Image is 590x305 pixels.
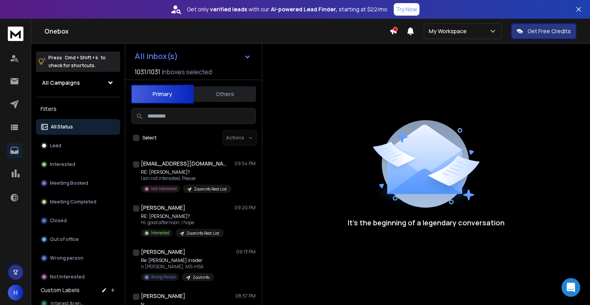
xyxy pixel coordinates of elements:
p: Interested [50,161,75,168]
p: RE: [PERSON_NAME]? [141,169,231,175]
p: ZoomInfo [193,275,210,280]
img: logo [8,27,23,41]
p: Try Now [396,5,417,13]
p: Get Free Credits [528,27,571,35]
p: Interested [151,230,169,236]
button: Meeting Completed [36,194,120,210]
p: Wrong person [50,255,84,261]
h1: All Inbox(s) [135,52,178,60]
div: Open Intercom Messenger [562,278,580,297]
button: All Inbox(s) [128,48,257,64]
p: RE: [PERSON_NAME]? [141,213,224,219]
button: Lead [36,138,120,153]
p: n [PERSON_NAME], MS-HSA [141,264,214,270]
button: Wrong person [36,250,120,266]
p: Not Interested [50,274,85,280]
button: Not Interested [36,269,120,285]
p: Re: [PERSON_NAME] insider [141,257,214,264]
p: Hi, good afternoon, I hope [141,219,224,226]
p: 09:54 PM [235,161,256,167]
button: All Status [36,119,120,135]
strong: AI-powered Lead Finder, [271,5,337,13]
p: It’s the beginning of a legendary conversation [348,217,505,228]
p: All Status [51,124,73,130]
h1: Onebox [44,27,389,36]
h1: [PERSON_NAME] [141,248,185,256]
button: Try Now [394,3,419,16]
button: Meeting Booked [36,175,120,191]
p: Lead [50,143,61,149]
strong: verified leads [210,5,247,13]
label: Select [142,135,156,141]
button: Interested [36,157,120,172]
p: Not Interested [151,186,177,192]
p: Press to check for shortcuts. [48,54,106,70]
p: 08:57 PM [235,293,256,299]
p: Closed [50,218,67,224]
span: 1031 / 1031 [135,67,160,77]
h1: [PERSON_NAME] [141,204,185,212]
h1: All Campaigns [42,79,80,87]
p: Zoominfo Rest List [187,230,219,236]
p: Wrong Person [151,274,176,280]
p: Meeting Booked [50,180,88,186]
p: My Workspace [429,27,470,35]
button: Out of office [36,232,120,247]
span: Cmd + Shift + k [64,53,99,62]
p: 09:13 PM [236,249,256,255]
h1: [PERSON_NAME] [141,292,185,300]
button: Others [194,86,256,103]
button: Closed [36,213,120,228]
p: Out of office [50,236,79,243]
p: 09:20 PM [235,205,256,211]
p: Get only with our starting at $22/mo [187,5,387,13]
button: All Campaigns [36,75,120,91]
p: Meeting Completed [50,199,96,205]
p: I am not interested, Please [141,175,231,182]
h3: Filters [36,103,120,114]
button: H [8,285,23,300]
h3: Custom Labels [41,286,80,294]
h1: [EMAIL_ADDRESS][DOMAIN_NAME] [141,160,227,168]
button: Primary [131,85,194,103]
h3: Inboxes selected [162,67,212,77]
p: Zoominfo Rest List [194,186,227,192]
button: Get Free Credits [511,23,576,39]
